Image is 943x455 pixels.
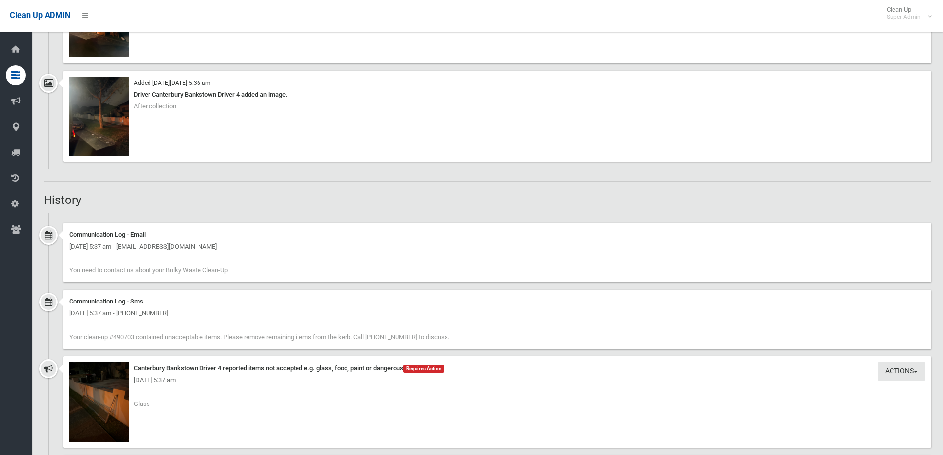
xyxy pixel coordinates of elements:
[134,102,176,110] span: After collection
[134,400,150,407] span: Glass
[44,194,931,206] h2: History
[69,362,925,374] div: Canterbury Bankstown Driver 4 reported items not accepted e.g. glass, food, paint or dangerous
[69,241,925,253] div: [DATE] 5:37 am - [EMAIL_ADDRESS][DOMAIN_NAME]
[69,296,925,307] div: Communication Log - Sms
[69,333,449,341] span: Your clean-up #490703 contained unacceptable items. Please remove remaining items from the kerb. ...
[134,79,210,86] small: Added [DATE][DATE] 5:36 am
[10,11,70,20] span: Clean Up ADMIN
[403,365,444,373] span: Requires Action
[69,89,925,101] div: Driver Canterbury Bankstown Driver 4 added an image.
[69,229,925,241] div: Communication Log - Email
[69,374,925,386] div: [DATE] 5:37 am
[878,362,925,381] button: Actions
[69,77,129,156] img: image.jpg
[887,13,921,21] small: Super Admin
[69,266,228,274] span: You need to contact us about your Bulky Waste Clean-Up
[69,362,129,442] img: image.jpg
[882,6,931,21] span: Clean Up
[69,307,925,319] div: [DATE] 5:37 am - [PHONE_NUMBER]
